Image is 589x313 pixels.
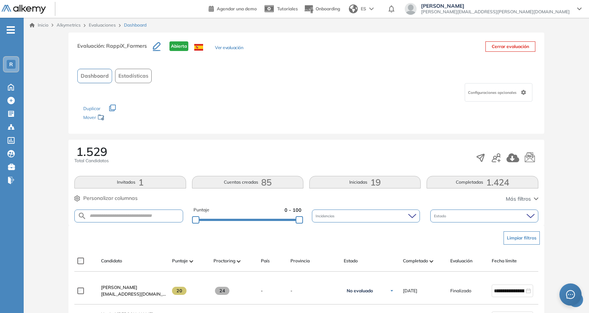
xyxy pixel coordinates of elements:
[83,106,100,111] span: Duplicar
[172,287,186,295] span: 20
[465,83,532,102] div: Configuraciones opcionales
[217,6,257,11] span: Agendar una demo
[361,6,366,12] span: ES
[316,6,340,11] span: Onboarding
[104,42,147,49] span: : RappiX_Farmers
[7,29,15,31] i: -
[485,41,535,52] button: Cerrar evaluación
[74,157,109,164] span: Total Candidatos
[83,111,157,125] div: Mover
[189,260,193,262] img: [missing "en.ARROW_ALT" translation]
[304,1,340,17] button: Onboarding
[74,176,186,188] button: Invitados1
[101,285,137,290] span: [PERSON_NAME]
[30,22,48,28] a: Inicio
[349,4,358,13] img: world
[81,72,109,80] span: Dashboard
[504,231,540,245] button: Limpiar filtros
[1,5,46,14] img: Logo
[434,213,448,219] span: Estado
[290,258,310,264] span: Provincia
[78,211,87,221] img: SEARCH_ALT
[403,288,417,294] span: [DATE]
[209,4,257,13] a: Agendar una demo
[277,6,298,11] span: Tutoriales
[169,41,188,51] span: Abierta
[194,44,203,51] img: ESP
[192,176,303,188] button: Cuentas creadas85
[74,194,138,202] button: Personalizar columnas
[115,69,152,83] button: Estadísticas
[290,288,338,294] span: -
[215,44,243,52] button: Ver evaluación
[215,287,229,295] span: 24
[468,90,518,95] span: Configuraciones opcionales
[347,288,373,294] span: No evaluado
[261,288,263,294] span: -
[172,258,188,264] span: Puntaje
[421,9,570,15] span: [PERSON_NAME][EMAIL_ADDRESS][PERSON_NAME][DOMAIN_NAME]
[101,291,166,297] span: [EMAIL_ADDRESS][DOMAIN_NAME]
[77,41,153,57] h3: Evaluación
[213,258,235,264] span: Proctoring
[430,260,433,262] img: [missing "en.ARROW_ALT" translation]
[506,195,538,203] button: Más filtros
[309,176,421,188] button: Iniciadas19
[450,258,472,264] span: Evaluación
[344,258,358,264] span: Estado
[76,146,107,157] span: 1.529
[403,258,428,264] span: Completado
[124,22,147,28] span: Dashboard
[261,258,270,264] span: País
[430,210,538,222] div: Estado
[101,258,122,264] span: Candidato
[57,22,81,28] span: Alkymetrics
[118,72,148,80] span: Estadísticas
[566,290,575,299] span: message
[83,194,138,202] span: Personalizar columnas
[193,207,209,214] span: Puntaje
[89,22,116,28] a: Evaluaciones
[312,210,420,222] div: Incidencias
[9,61,13,67] span: R
[316,213,336,219] span: Incidencias
[421,3,570,9] span: [PERSON_NAME]
[101,284,166,291] a: [PERSON_NAME]
[77,69,112,83] button: Dashboard
[369,7,374,10] img: arrow
[390,289,394,293] img: Ícono de flecha
[450,288,471,294] span: Finalizado
[285,207,302,214] span: 0 - 100
[506,195,531,203] span: Más filtros
[237,260,240,262] img: [missing "en.ARROW_ALT" translation]
[492,258,517,264] span: Fecha límite
[427,176,538,188] button: Completadas1.424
